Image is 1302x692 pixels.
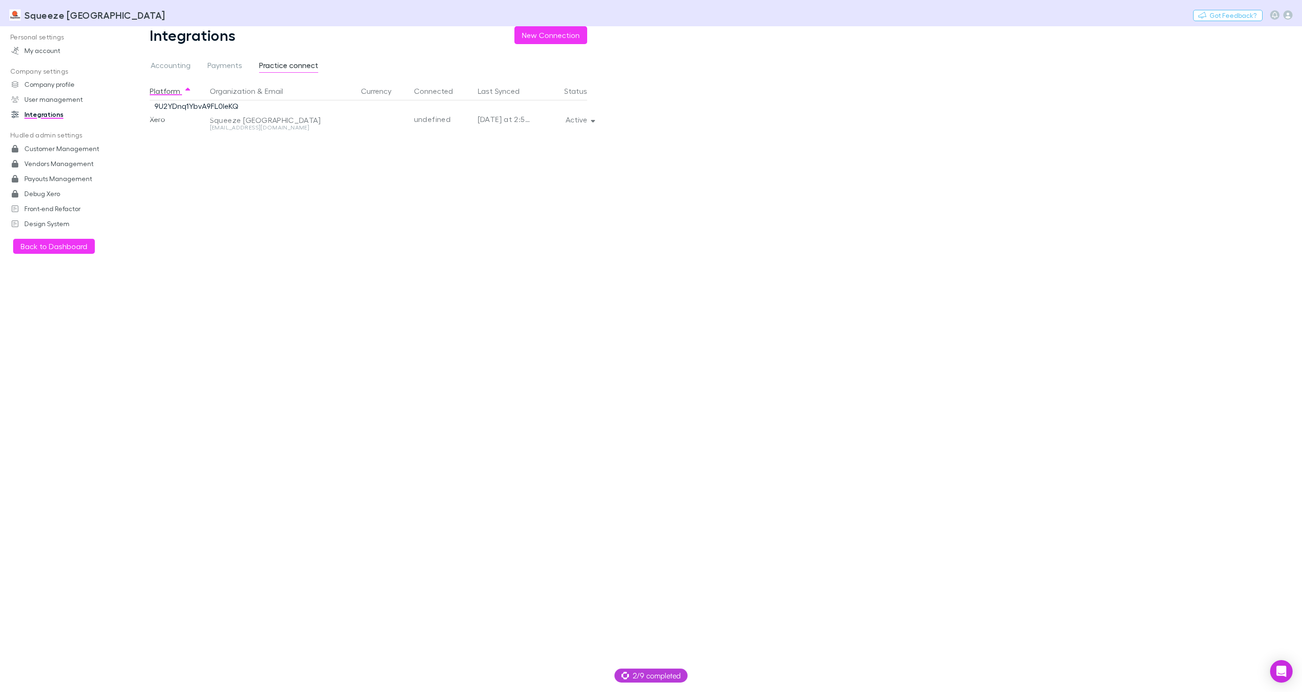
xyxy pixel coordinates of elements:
[558,113,601,126] button: Active
[414,100,470,138] div: undefined
[259,61,318,73] span: Practice connect
[4,4,171,26] a: Squeeze [GEOGRAPHIC_DATA]
[478,100,534,138] div: [DATE] at 2:55 AM
[1270,660,1293,683] div: Open Intercom Messenger
[2,186,125,201] a: Debug Xero
[514,26,587,44] button: New Connection
[2,171,125,186] a: Payouts Management
[151,61,191,73] span: Accounting
[1193,10,1263,21] button: Got Feedback?
[2,31,125,43] p: Personal settings
[150,100,206,138] div: Xero
[210,82,255,100] button: Organization
[24,9,165,21] h3: Squeeze [GEOGRAPHIC_DATA]
[210,125,345,130] div: [EMAIL_ADDRESS][DOMAIN_NAME]
[2,141,125,156] a: Customer Management
[2,107,125,122] a: Integrations
[414,82,464,100] button: Connected
[2,43,125,58] a: My account
[207,61,242,73] span: Payments
[154,101,238,110] a: 9U2YDnq1YbvA9FL0leKQ
[13,239,95,254] button: Back to Dashboard
[478,82,531,100] button: Last Synced
[150,82,191,100] button: Platform
[361,82,403,100] button: Currency
[210,115,345,125] div: Squeeze [GEOGRAPHIC_DATA]
[2,66,125,77] p: Company settings
[2,92,125,107] a: User management
[2,201,125,216] a: Front-end Refactor
[2,77,125,92] a: Company profile
[2,216,125,231] a: Design System
[150,26,236,44] h1: Integrations
[564,82,598,100] button: Status
[210,82,350,100] div: &
[2,129,125,141] p: Hudled admin settings
[9,9,21,21] img: Squeeze North Sydney's Logo
[2,156,125,171] a: Vendors Management
[265,82,283,100] button: Email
